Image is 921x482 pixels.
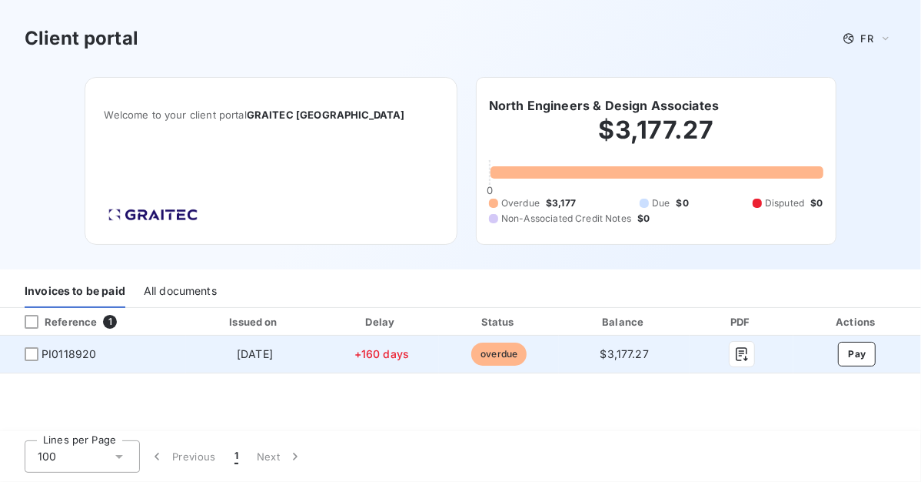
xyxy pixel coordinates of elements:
[489,115,823,161] h2: $3,177.27
[140,440,225,473] button: Previous
[838,342,876,367] button: Pay
[144,276,217,308] div: All documents
[12,315,97,329] div: Reference
[104,204,202,226] img: Company logo
[471,343,527,366] span: overdue
[562,314,687,330] div: Balance
[42,346,96,362] span: PI0118920
[546,196,576,210] span: $3,177
[354,347,409,360] span: +160 days
[637,212,650,226] span: $0
[38,449,56,464] span: 100
[103,315,117,329] span: 1
[25,25,138,52] h3: Client portal
[796,314,918,330] div: Actions
[677,196,689,210] span: $0
[600,347,649,360] span: $3,177.27
[442,314,556,330] div: Status
[487,184,493,196] span: 0
[225,440,248,473] button: 1
[248,440,312,473] button: Next
[489,96,719,115] h6: North Engineers & Design Associates
[765,196,804,210] span: Disputed
[247,109,405,121] span: GRAITEC [GEOGRAPHIC_DATA]
[501,196,540,210] span: Overdue
[189,314,321,330] div: Issued on
[693,314,790,330] div: PDF
[501,212,631,226] span: Non-Associated Credit Notes
[234,449,238,464] span: 1
[652,196,670,210] span: Due
[861,32,873,45] span: FR
[104,109,438,121] span: Welcome to your client portal
[25,276,125,308] div: Invoices to be paid
[237,347,273,360] span: [DATE]
[810,196,823,210] span: $0
[328,314,437,330] div: Delay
